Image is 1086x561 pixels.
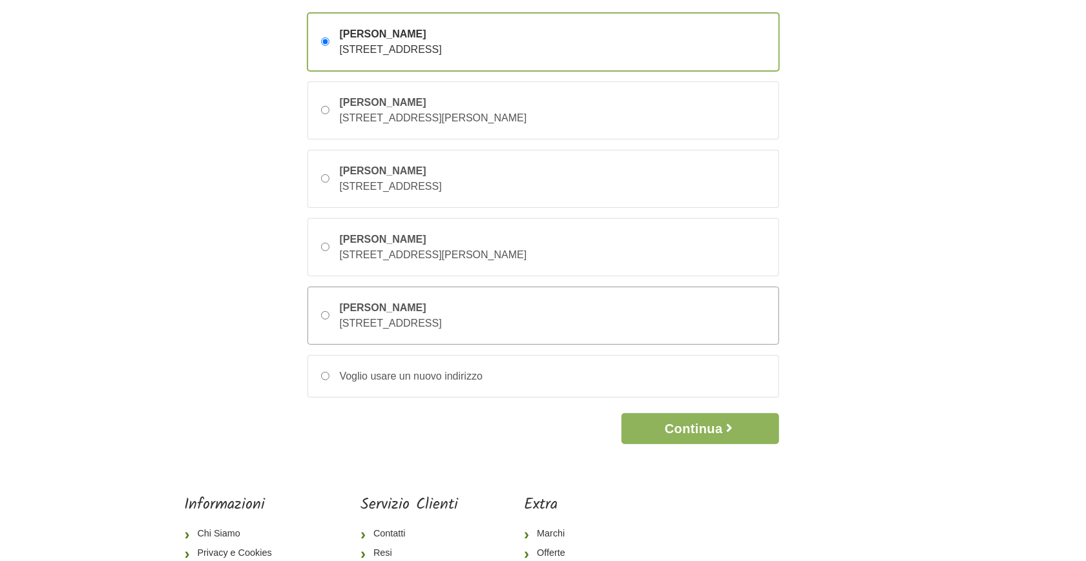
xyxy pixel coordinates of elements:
[321,243,329,251] input: [PERSON_NAME] [STREET_ADDRESS][PERSON_NAME]
[524,496,609,515] h5: Extra
[360,496,458,515] h5: Servizio Clienti
[321,106,329,114] input: [PERSON_NAME] [STREET_ADDRESS][PERSON_NAME]
[340,300,442,316] span: [PERSON_NAME]
[329,369,483,384] div: Voglio usare un nuovo indirizzo
[340,249,527,260] span: [STREET_ADDRESS][PERSON_NAME]
[340,318,442,329] span: [STREET_ADDRESS]
[321,311,329,320] input: [PERSON_NAME] [STREET_ADDRESS]
[340,44,442,55] span: [STREET_ADDRESS]
[340,26,442,42] span: [PERSON_NAME]
[321,372,329,380] input: Voglio usare un nuovo indirizzo
[340,181,442,192] span: [STREET_ADDRESS]
[340,112,527,123] span: [STREET_ADDRESS][PERSON_NAME]
[340,95,527,110] span: [PERSON_NAME]
[185,524,295,544] a: Chi Siamo
[340,232,527,247] span: [PERSON_NAME]
[321,174,329,183] input: [PERSON_NAME] [STREET_ADDRESS]
[360,524,458,544] a: Contatti
[524,524,609,544] a: Marchi
[340,163,442,179] span: [PERSON_NAME]
[675,496,901,541] iframe: fb:page Facebook Social Plugin
[185,496,295,515] h5: Informazioni
[621,413,778,444] button: Continua
[321,37,329,46] input: [PERSON_NAME] [STREET_ADDRESS]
